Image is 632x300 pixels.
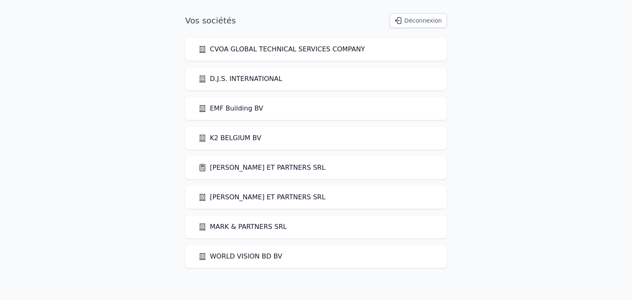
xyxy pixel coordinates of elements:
a: WORLD VISION BD BV [198,252,282,261]
button: Déconnexion [390,13,447,28]
a: [PERSON_NAME] ET PARTNERS SRL [198,192,325,202]
a: K2 BELGIUM BV [198,133,261,143]
h1: Vos sociétés [185,15,236,26]
a: CVOA GLOBAL TECHNICAL SERVICES COMPANY [198,44,365,54]
a: D.J.S. INTERNATIONAL [198,74,282,84]
a: [PERSON_NAME] ET PARTNERS SRL [198,163,325,173]
a: EMF Building BV [198,104,263,113]
a: MARK & PARTNERS SRL [198,222,287,232]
